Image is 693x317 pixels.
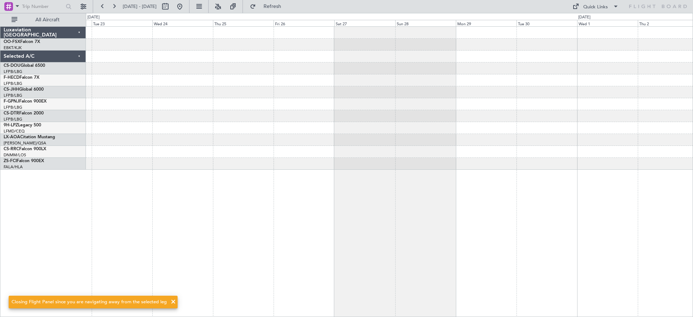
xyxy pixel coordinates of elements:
[4,99,19,104] span: F-GPNJ
[4,69,22,74] a: LFPB/LBG
[123,3,157,10] span: [DATE] - [DATE]
[257,4,288,9] span: Refresh
[4,64,21,68] span: CS-DOU
[4,140,46,146] a: [PERSON_NAME]/QSA
[4,40,20,44] span: OO-FSX
[152,20,213,26] div: Wed 24
[4,81,22,86] a: LFPB/LBG
[4,111,19,116] span: CS-DTR
[517,20,577,26] div: Tue 30
[213,20,274,26] div: Thu 25
[4,152,26,158] a: DNMM/LOS
[19,17,76,22] span: All Aircraft
[4,117,22,122] a: LFPB/LBG
[4,159,44,163] a: ZS-FCIFalcon 900EX
[578,14,590,21] div: [DATE]
[4,135,20,139] span: LX-AOA
[4,75,39,80] a: F-HECDFalcon 7X
[577,20,638,26] div: Wed 1
[4,87,19,92] span: CS-JHH
[4,99,47,104] a: F-GPNJFalcon 900EX
[92,20,152,26] div: Tue 23
[4,111,44,116] a: CS-DTRFalcon 2000
[4,87,44,92] a: CS-JHHGlobal 6000
[4,123,41,127] a: 9H-LPZLegacy 500
[247,1,290,12] button: Refresh
[4,129,25,134] a: LFMD/CEQ
[4,159,17,163] span: ZS-FCI
[569,1,622,12] button: Quick Links
[4,45,22,51] a: EBKT/KJK
[22,1,64,12] input: Trip Number
[4,40,40,44] a: OO-FSXFalcon 7X
[87,14,100,21] div: [DATE]
[8,14,78,26] button: All Aircraft
[395,20,456,26] div: Sun 28
[4,93,22,98] a: LFPB/LBG
[4,105,22,110] a: LFPB/LBG
[4,147,19,151] span: CS-RRC
[334,20,395,26] div: Sat 27
[583,4,608,11] div: Quick Links
[274,20,334,26] div: Fri 26
[456,20,517,26] div: Mon 29
[4,75,19,80] span: F-HECD
[12,299,167,306] div: Closing Flight Panel since you are navigating away from the selected leg
[4,135,55,139] a: LX-AOACitation Mustang
[4,123,18,127] span: 9H-LPZ
[4,147,46,151] a: CS-RRCFalcon 900LX
[4,164,23,170] a: FALA/HLA
[4,64,45,68] a: CS-DOUGlobal 6500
